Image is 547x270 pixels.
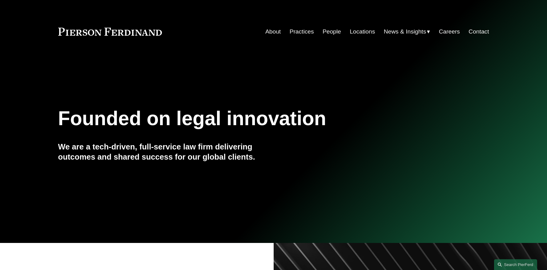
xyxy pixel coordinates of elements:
[58,142,274,162] h4: We are a tech-driven, full-service law firm delivering outcomes and shared success for our global...
[290,26,314,38] a: Practices
[323,26,341,38] a: People
[469,26,489,38] a: Contact
[494,259,537,270] a: Search this site
[58,107,417,130] h1: Founded on legal innovation
[350,26,375,38] a: Locations
[439,26,460,38] a: Careers
[384,26,426,37] span: News & Insights
[265,26,281,38] a: About
[384,26,430,38] a: folder dropdown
